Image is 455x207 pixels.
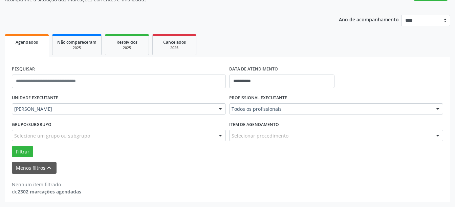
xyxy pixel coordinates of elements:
[12,119,51,130] label: Grupo/Subgrupo
[57,45,96,50] div: 2025
[57,39,96,45] span: Não compareceram
[229,119,279,130] label: Item de agendamento
[16,39,38,45] span: Agendados
[339,15,399,23] p: Ano de acompanhamento
[229,93,287,103] label: PROFISSIONAL EXECUTANTE
[12,146,33,158] button: Filtrar
[232,132,288,139] span: Selecionar procedimento
[12,181,81,188] div: Nenhum item filtrado
[12,188,81,195] div: de
[232,106,429,112] span: Todos os profissionais
[157,45,191,50] div: 2025
[163,39,186,45] span: Cancelados
[12,162,57,174] button: Menos filtroskeyboard_arrow_up
[229,64,278,75] label: DATA DE ATENDIMENTO
[116,39,137,45] span: Resolvidos
[14,106,212,112] span: [PERSON_NAME]
[18,188,81,195] strong: 2302 marcações agendadas
[110,45,144,50] div: 2025
[14,132,90,139] span: Selecione um grupo ou subgrupo
[45,164,53,171] i: keyboard_arrow_up
[12,93,58,103] label: UNIDADE EXECUTANTE
[12,64,35,75] label: PESQUISAR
